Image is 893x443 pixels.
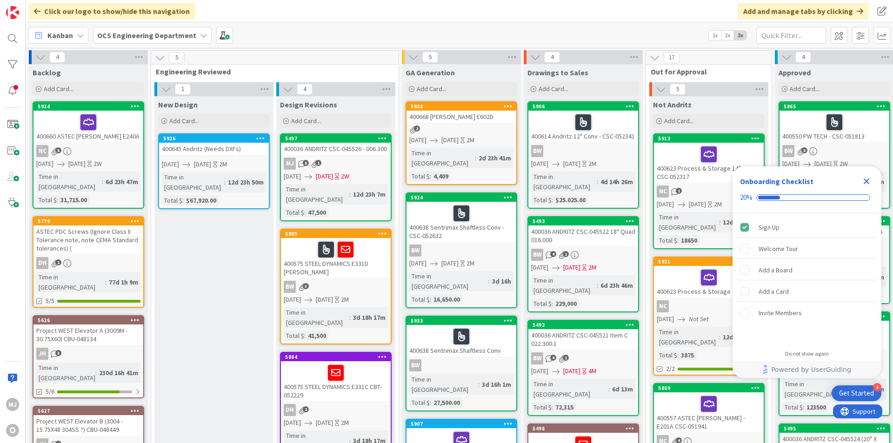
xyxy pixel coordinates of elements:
div: 5933 [411,317,516,324]
div: Time in [GEOGRAPHIC_DATA] [284,184,349,205]
div: 5884 [285,354,391,360]
span: Add Card... [44,85,73,93]
div: MJ [6,398,19,411]
div: 5913 [654,134,764,143]
span: : [677,235,679,245]
span: : [488,276,490,286]
span: 3 [303,283,309,289]
span: : [608,384,610,394]
div: NC [657,300,669,312]
span: [DATE] [36,159,53,169]
span: Engineering Reviewed [156,67,387,76]
div: Add a Board is incomplete. [736,260,878,280]
img: Visit kanbanzone.com [6,6,19,19]
div: 400623 Process & Storage 14" Conv CSC-052317 [654,143,764,183]
div: 5627Project WEST Elevator B (3004 - 15.75X48 304SS ?) CBU-048449 [33,407,143,436]
div: BW [782,145,794,157]
div: 4,409 [431,171,451,181]
div: 5938 [407,102,516,111]
span: [DATE] [531,263,548,272]
div: Sign Up is complete. [736,217,878,238]
div: 6d 23h 46m [598,280,635,291]
span: : [304,331,306,341]
span: 1x [709,31,721,40]
span: : [552,195,553,205]
div: BW [528,352,638,364]
div: 5865 [780,102,889,111]
span: [DATE] [409,135,427,145]
div: Total $ [409,294,430,304]
span: : [349,189,351,199]
div: 5885 [285,231,391,237]
div: 5906 [533,103,638,110]
span: 4 [550,355,556,361]
div: 5933400638 Sentrimax Shaftless Conv [407,317,516,357]
div: 5924400638 Sentrimax Shaftless Conv - CSC-052632 [407,193,516,242]
div: Total $ [657,350,677,360]
span: [DATE] [284,295,301,304]
div: Add a Board [759,264,793,276]
span: Add Card... [169,117,199,125]
span: [DATE] [68,159,86,169]
div: JH [33,348,143,360]
div: 5884400575 STEEL DYNAMICS E331C CBT-052229 [281,353,391,401]
span: 5 [422,52,438,63]
div: 72,315 [553,402,576,412]
div: 2d 23h 41m [476,153,513,163]
div: 3875 [679,350,696,360]
div: 12d 23h 7m [351,189,388,199]
b: OCS Engineering Department [97,31,196,40]
div: Time in [GEOGRAPHIC_DATA] [657,327,719,347]
span: : [224,177,226,187]
span: 4 [49,52,65,63]
div: Click our logo to show/hide this navigation [28,3,195,20]
span: [DATE] [284,172,301,181]
span: 5 [169,52,185,63]
div: 5885 [281,230,391,238]
span: [DATE] [657,314,674,324]
span: [DATE] [531,366,548,376]
div: Time in [GEOGRAPHIC_DATA] [782,379,848,399]
span: : [597,177,598,187]
span: [DATE] [162,159,179,169]
span: 5 [303,160,309,166]
div: Close Checklist [859,174,874,189]
span: : [105,277,107,287]
div: Checklist items [733,213,881,344]
div: Invite Members [759,307,802,318]
div: DH [284,404,296,416]
div: Total $ [531,402,552,412]
div: BW [531,352,543,364]
span: : [304,207,306,218]
span: : [552,298,553,309]
div: 3d 16h 1m [480,379,513,390]
div: 5938 [411,103,516,110]
div: DH [281,404,391,416]
span: : [719,332,720,342]
span: Out for Approval [651,67,760,76]
div: 5869400557 ASTEC [PERSON_NAME] - E201A CSC-051941 [654,384,764,432]
div: NC [657,185,669,198]
div: Total $ [162,195,182,205]
span: : [475,153,476,163]
div: 400638 Sentrimax Shaftless Conv [407,325,516,357]
div: 5626 [38,317,143,324]
span: Add Card... [291,117,321,125]
span: Kanban [47,30,73,41]
div: 2M [341,295,349,304]
i: Not Set [689,315,709,323]
div: 400575 STEEL DYNAMICS E331C CBT-052229 [281,361,391,401]
a: Powered by UserGuiding [737,361,877,378]
div: 5492 [528,321,638,329]
div: 123500 [804,402,828,412]
span: 5/6 [46,387,54,397]
div: 8d 18h 14m [849,384,886,394]
div: 400623 Process & Storage 14" Parts [654,266,764,298]
div: 47,500 [306,207,328,218]
span: GA Generation [406,68,455,77]
div: 5906400614 Andritz 12" Conv - CSC-052341 [528,102,638,142]
div: 31,715.00 [58,195,89,205]
div: 400557 ASTEC [PERSON_NAME] - E201A CSC-051941 [654,392,764,432]
div: 5926 [163,135,269,142]
div: 12d 23h 50m [226,177,266,187]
